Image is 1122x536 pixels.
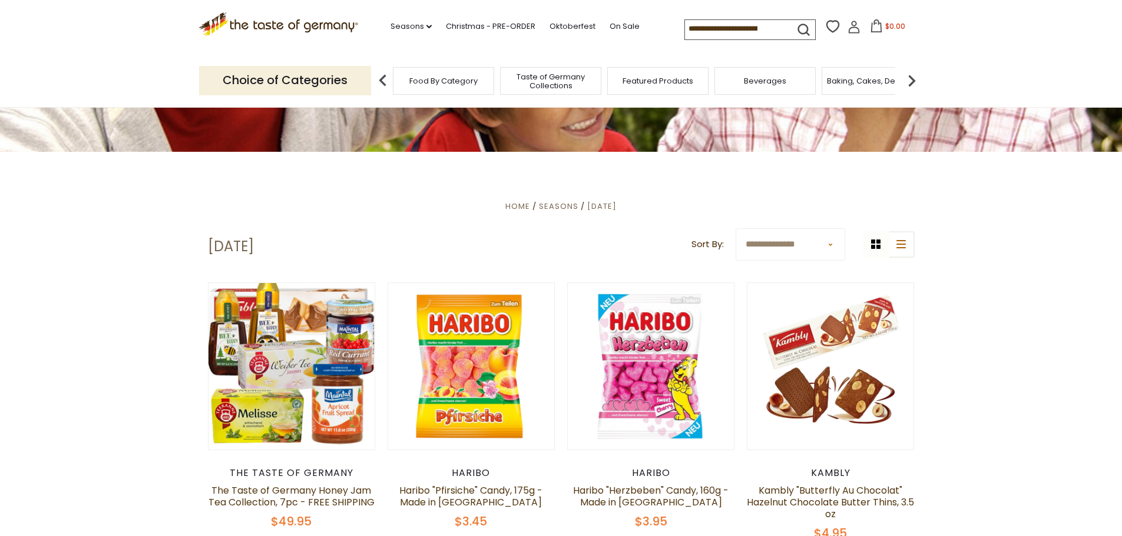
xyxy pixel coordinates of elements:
[455,513,487,530] span: $3.45
[744,76,786,85] a: Beverages
[573,484,729,509] a: Haribo "Herzbeben" Candy, 160g - Made in [GEOGRAPHIC_DATA]
[208,467,376,479] div: The Taste of Germany
[900,69,924,92] img: next arrow
[885,21,905,31] span: $0.00
[610,20,640,33] a: On Sale
[568,283,734,450] img: Haribo "Herzbeben" Candy, 160g - Made in Germany
[635,513,667,530] span: $3.95
[388,467,555,479] div: Haribo
[623,76,693,85] a: Featured Products
[827,76,918,85] a: Baking, Cakes, Desserts
[505,201,530,212] a: Home
[388,283,555,450] img: Haribo "Pfirsiche" Candy, 175g - Made in Germany
[747,283,914,450] img: Kambly "Butterfly Au Chocolat" Hazelnut Chocolate Butter Thins, 3.5 oz
[390,20,432,33] a: Seasons
[199,66,371,95] p: Choice of Categories
[208,484,375,509] a: The Taste of Germany Honey Jam Tea Collection, 7pc - FREE SHIPPING
[208,283,375,450] img: The Taste of Germany Honey Jam Tea Collection, 7pc - FREE SHIPPING
[371,69,395,92] img: previous arrow
[550,20,595,33] a: Oktoberfest
[504,72,598,90] a: Taste of Germany Collections
[409,76,478,85] a: Food By Category
[567,467,735,479] div: Haribo
[271,513,312,530] span: $49.95
[691,237,724,252] label: Sort By:
[208,238,254,255] h1: [DATE]
[747,484,914,521] a: Kambly "Butterfly Au Chocolat" Hazelnut Chocolate Butter Thins, 3.5 oz
[539,201,578,212] a: Seasons
[863,19,913,37] button: $0.00
[587,201,617,212] a: [DATE]
[747,467,915,479] div: Kambly
[446,20,535,33] a: Christmas - PRE-ORDER
[399,484,542,509] a: Haribo "Pfirsiche" Candy, 175g - Made in [GEOGRAPHIC_DATA]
